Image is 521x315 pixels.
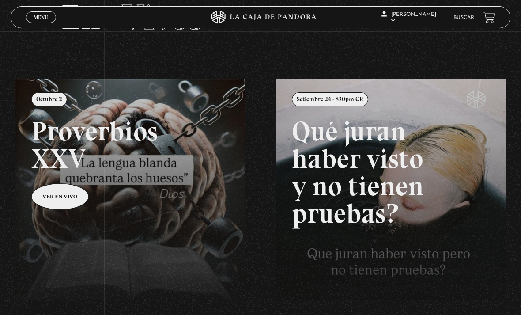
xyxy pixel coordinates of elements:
[483,11,495,23] a: View your shopping cart
[31,22,52,28] span: Cerrar
[381,12,436,23] span: [PERSON_NAME]
[34,15,48,20] span: Menu
[453,15,474,20] a: Buscar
